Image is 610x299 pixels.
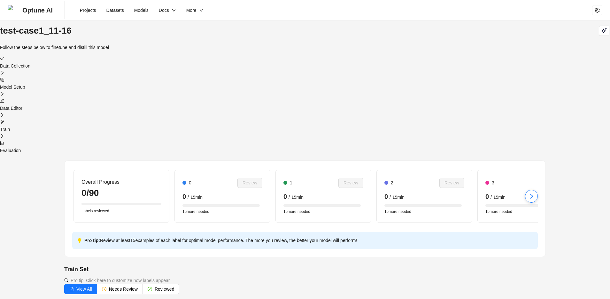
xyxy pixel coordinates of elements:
span: 15 more needed [485,209,565,215]
span: / [390,195,391,200]
div: 15 min [182,192,262,202]
div: 15 min [283,192,363,202]
button: Review [338,178,363,188]
span: Review at least 15 examples of each label for optimal model performance. The more you review, the... [84,238,357,243]
span: 15 more needed [182,209,262,215]
div: Train Set [64,265,89,274]
span: / [289,195,290,200]
strong: 0 [283,193,287,200]
strong: 0 [384,193,388,200]
strong: Pro tip: [84,238,100,243]
strong: 0 [182,193,186,200]
span: clock-circle [102,287,106,291]
span: / [490,195,492,200]
span: search [64,278,69,283]
span: setting [595,8,600,13]
span: file-text [69,287,74,291]
span: / [188,195,189,200]
div: View All [76,284,92,294]
span: Overall Progress [81,179,120,185]
button: Playground [599,26,609,36]
span: 15 more needed [283,209,363,215]
div: 2 [391,179,393,186]
span: Datasets [106,8,124,13]
button: Review [439,178,464,188]
div: 1 [290,179,292,186]
div: 15 min [384,192,464,202]
button: Review [237,178,262,188]
div: 3 [492,179,494,186]
div: Needs Review [109,284,138,294]
span: Projects [80,8,96,13]
span: Pro tip: Click here to customize how labels appear [71,278,170,283]
span: Models [134,8,149,13]
span: bulb [77,238,82,243]
span: check-circle [148,287,152,291]
div: 0 [189,179,191,186]
span: Labels reviewed [81,209,109,213]
div: 0 / 90 [81,186,161,200]
span: 15 more needed [384,209,464,215]
div: Reviewed [155,284,174,294]
strong: 0 [485,193,489,200]
span: right [528,193,535,199]
img: Optune [8,5,18,15]
div: 15 min [485,192,565,202]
